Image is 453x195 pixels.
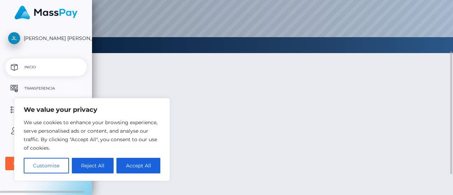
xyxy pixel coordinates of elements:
[5,101,87,119] a: Historia
[15,6,78,19] img: MassPay
[24,158,69,173] button: Customise
[72,158,114,173] button: Reject All
[24,105,160,114] p: We value your privacy
[8,83,84,94] p: Transferencia
[24,118,160,152] p: We use cookies to enhance your browsing experience, serve personalised ads or content, and analys...
[8,62,84,73] p: Inicio
[5,157,87,170] button: User Agreements
[14,98,170,181] div: We value your privacy
[5,80,87,97] a: Transferencia
[8,104,84,115] p: Historia
[5,35,87,41] span: [PERSON_NAME] [PERSON_NAME]
[5,58,87,76] a: Inicio
[13,161,71,166] div: User Agreements
[116,158,160,173] button: Accept All
[8,126,84,136] p: Perfil del usuario
[5,122,87,140] a: Perfil del usuario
